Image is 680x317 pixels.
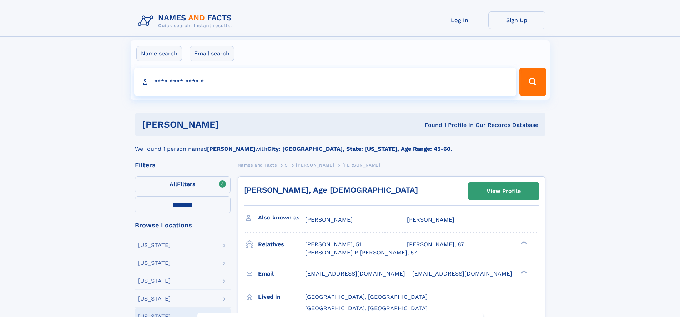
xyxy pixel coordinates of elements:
[258,291,305,303] h3: Lived in
[267,145,450,152] b: City: [GEOGRAPHIC_DATA], State: [US_STATE], Age Range: 45-60
[519,68,546,96] button: Search Button
[305,270,405,277] span: [EMAIL_ADDRESS][DOMAIN_NAME]
[142,120,322,129] h1: [PERSON_NAME]
[305,241,361,248] a: [PERSON_NAME], 51
[407,216,454,223] span: [PERSON_NAME]
[468,183,539,200] a: View Profile
[170,181,177,188] span: All
[134,68,517,96] input: search input
[519,269,528,274] div: ❯
[138,260,171,266] div: [US_STATE]
[258,212,305,224] h3: Also known as
[138,296,171,302] div: [US_STATE]
[238,160,277,169] a: Names and Facts
[135,176,231,193] label: Filters
[285,163,288,168] span: S
[258,268,305,280] h3: Email
[135,11,238,31] img: Logo Names and Facts
[412,270,512,277] span: [EMAIL_ADDRESS][DOMAIN_NAME]
[138,242,171,248] div: [US_STATE]
[296,163,334,168] span: [PERSON_NAME]
[190,46,234,61] label: Email search
[322,121,538,129] div: Found 1 Profile In Our Records Database
[244,185,418,194] a: [PERSON_NAME], Age [DEMOGRAPHIC_DATA]
[136,46,182,61] label: Name search
[488,11,545,29] a: Sign Up
[138,278,171,284] div: [US_STATE]
[519,241,528,245] div: ❯
[135,136,545,153] div: We found 1 person named with .
[342,163,381,168] span: [PERSON_NAME]
[431,11,488,29] a: Log In
[305,293,428,300] span: [GEOGRAPHIC_DATA], [GEOGRAPHIC_DATA]
[285,160,288,169] a: S
[207,145,255,152] b: [PERSON_NAME]
[296,160,334,169] a: [PERSON_NAME]
[305,305,428,312] span: [GEOGRAPHIC_DATA], [GEOGRAPHIC_DATA]
[487,183,521,199] div: View Profile
[305,216,353,223] span: [PERSON_NAME]
[407,241,464,248] a: [PERSON_NAME], 87
[258,238,305,251] h3: Relatives
[305,249,417,257] a: [PERSON_NAME] P [PERSON_NAME], 57
[135,222,231,228] div: Browse Locations
[135,162,231,168] div: Filters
